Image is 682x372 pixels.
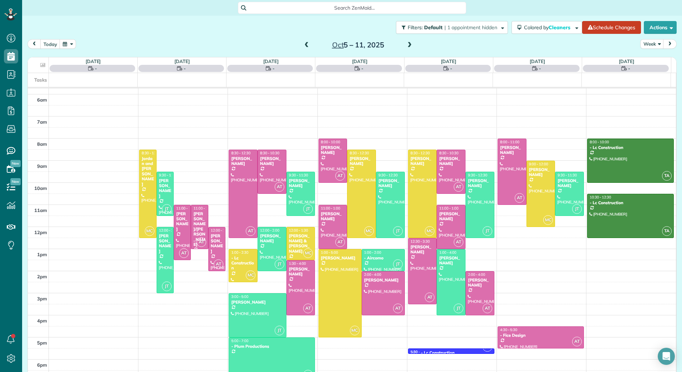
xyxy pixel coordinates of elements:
span: 10am [34,185,47,191]
span: 12:30 - 3:30 [411,239,430,244]
span: 9am [37,163,47,169]
span: 8am [37,141,47,147]
span: Filters: [408,24,423,31]
span: 9:30 - 11:30 [289,173,308,177]
a: Filters: Default | 1 appointment hidden [392,21,508,34]
span: JT [162,204,172,214]
span: MC [303,248,313,258]
span: Colored by [524,24,573,31]
span: 9:30 - 12:30 [378,173,398,177]
span: 2:00 - 4:00 [364,272,381,277]
span: AT [179,248,189,258]
div: [PERSON_NAME] [159,233,172,254]
div: [PERSON_NAME] [500,145,524,155]
span: 6am [37,97,47,103]
span: 8:30 - 12:30 [350,151,369,155]
span: | 1 appointment hidden [444,24,497,31]
div: [PERSON_NAME] [321,255,360,260]
span: 8:00 - 11:00 [500,140,519,144]
div: [PERSON_NAME] [439,255,463,266]
span: - [273,65,275,72]
div: - Lc Construction [231,255,255,271]
span: AT [197,237,206,247]
span: AT [515,193,524,203]
div: [PERSON_NAME] [378,178,403,188]
div: - Lc Construction [421,350,454,355]
div: [PERSON_NAME] [321,145,345,155]
div: [PERSON_NAME] [289,267,313,277]
button: next [663,39,677,49]
span: 8:00 - 10:00 [321,140,340,144]
div: [PERSON_NAME] [321,211,345,222]
span: MC [145,226,154,236]
div: [PERSON_NAME]/[PERSON_NAME] [193,211,206,247]
span: AT [483,304,492,313]
div: [PERSON_NAME] [439,211,463,222]
span: 1:00 - 5:00 [321,250,338,255]
span: 1:00 - 2:00 [364,250,381,255]
span: JT [162,281,172,291]
div: [PERSON_NAME] [210,233,223,254]
a: [DATE] [530,58,545,64]
div: [PERSON_NAME] [439,156,463,166]
span: MC [425,226,434,236]
div: [PERSON_NAME] [468,178,492,188]
div: [PERSON_NAME] [468,278,492,288]
a: Schedule Changes [582,21,641,34]
h2: 5 – 11, 2025 [314,41,403,49]
span: AT [335,237,345,247]
span: 12:00 - 1:30 [289,228,308,233]
div: [PERSON_NAME] [529,167,553,177]
div: [PERSON_NAME] [557,178,582,188]
a: [DATE] [174,58,190,64]
div: [PERSON_NAME] [176,211,189,232]
span: - [184,65,186,72]
span: 7am [37,119,47,125]
span: TA [662,171,672,181]
span: 12:00 - 2:00 [211,228,230,233]
div: [PERSON_NAME] & [PERSON_NAME] [289,233,313,254]
span: 8:30 - 12:30 [411,151,430,155]
span: TA [662,226,672,236]
span: 2:00 - 4:00 [468,272,485,277]
span: 5pm [37,340,47,346]
span: Cleaners [549,24,571,31]
span: 3:00 - 5:00 [231,294,248,299]
span: JT [303,204,313,214]
span: JT [483,226,492,236]
div: [PERSON_NAME] [159,178,172,199]
span: New [10,160,21,167]
a: [DATE] [352,58,367,64]
span: MC [543,215,553,225]
span: 9:30 - 12:30 [468,173,487,177]
div: [PERSON_NAME] [410,244,435,255]
span: 3pm [37,296,47,301]
div: [PERSON_NAME] [231,156,255,166]
span: AT [454,182,463,192]
span: New [10,178,21,185]
span: 11:00 - 1:30 [176,206,195,211]
span: 4pm [37,318,47,324]
span: 11:00 - 1:00 [321,206,340,211]
span: 9:00 - 12:00 [529,162,548,166]
div: - Lc Construction [589,145,672,150]
span: AT [454,237,463,247]
span: 1:30 - 4:00 [289,261,306,266]
span: AT [393,304,403,313]
div: - Aircomo [364,255,403,260]
span: 8:30 - 10:30 [439,151,458,155]
span: AT [246,226,255,236]
span: Oct [332,40,344,49]
div: - Plum Productions [231,344,313,349]
span: 11am [34,207,47,213]
span: - [628,65,630,72]
div: - Lc Construction [589,200,672,205]
span: 4:30 - 5:30 [500,327,517,332]
button: Filters: Default | 1 appointment hidden [396,21,508,34]
span: 8:30 - 12:30 [142,151,161,155]
span: 9:30 - 11:30 [159,173,178,177]
span: 10:30 - 12:30 [590,195,611,200]
span: MC [364,226,374,236]
div: [PERSON_NAME] [289,178,313,188]
div: - Fice Design [500,333,582,338]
